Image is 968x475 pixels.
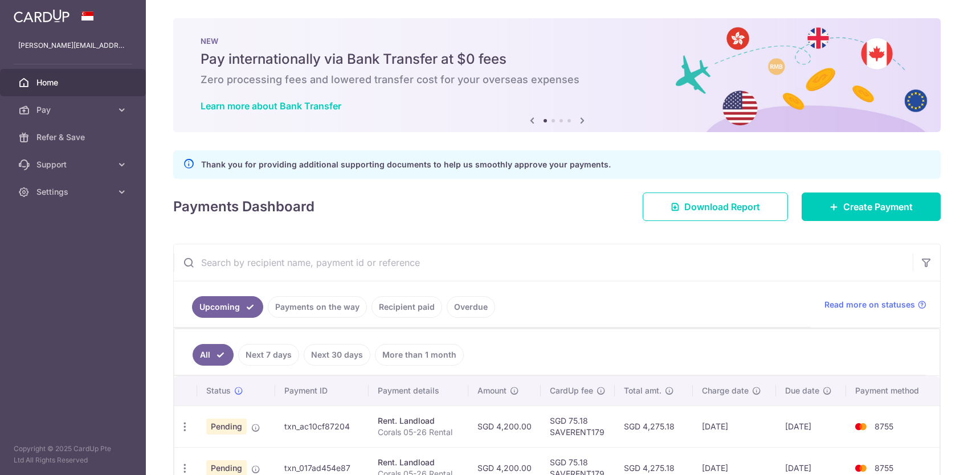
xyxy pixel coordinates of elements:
[802,193,941,221] a: Create Payment
[615,406,693,447] td: SGD 4,275.18
[206,419,247,435] span: Pending
[201,73,913,87] h6: Zero processing fees and lowered transfer cost for your overseas expenses
[173,196,315,217] h4: Payments Dashboard
[18,40,128,51] p: [PERSON_NAME][EMAIL_ADDRESS][DOMAIN_NAME]
[378,427,460,438] p: Corals 05-26 Rental
[36,132,112,143] span: Refer & Save
[201,158,611,171] p: Thank you for providing additional supporting documents to help us smoothly approve your payments.
[684,200,760,214] span: Download Report
[275,406,369,447] td: txn_ac10cf87204
[36,159,112,170] span: Support
[875,421,893,431] span: 8755
[776,406,846,447] td: [DATE]
[824,299,926,310] a: Read more on statuses
[550,385,593,396] span: CardUp fee
[201,36,913,46] p: NEW
[693,406,777,447] td: [DATE]
[849,420,872,433] img: Bank Card
[268,296,367,318] a: Payments on the way
[275,376,369,406] th: Payment ID
[846,376,940,406] th: Payment method
[206,385,231,396] span: Status
[375,344,464,366] a: More than 1 month
[378,415,460,427] div: Rent. Landload
[875,463,893,473] span: 8755
[624,385,661,396] span: Total amt.
[173,18,941,132] img: Bank transfer banner
[643,193,788,221] a: Download Report
[849,461,872,475] img: Bank Card
[304,344,370,366] a: Next 30 days
[36,77,112,88] span: Home
[192,296,263,318] a: Upcoming
[36,104,112,116] span: Pay
[369,376,469,406] th: Payment details
[193,344,234,366] a: All
[477,385,507,396] span: Amount
[371,296,442,318] a: Recipient paid
[201,50,913,68] h5: Pay internationally via Bank Transfer at $0 fees
[14,9,70,23] img: CardUp
[238,344,299,366] a: Next 7 days
[174,244,913,281] input: Search by recipient name, payment id or reference
[702,385,749,396] span: Charge date
[541,406,615,447] td: SGD 75.18 SAVERENT179
[843,200,913,214] span: Create Payment
[201,100,341,112] a: Learn more about Bank Transfer
[824,299,915,310] span: Read more on statuses
[378,457,460,468] div: Rent. Landload
[447,296,495,318] a: Overdue
[785,385,819,396] span: Due date
[468,406,541,447] td: SGD 4,200.00
[36,186,112,198] span: Settings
